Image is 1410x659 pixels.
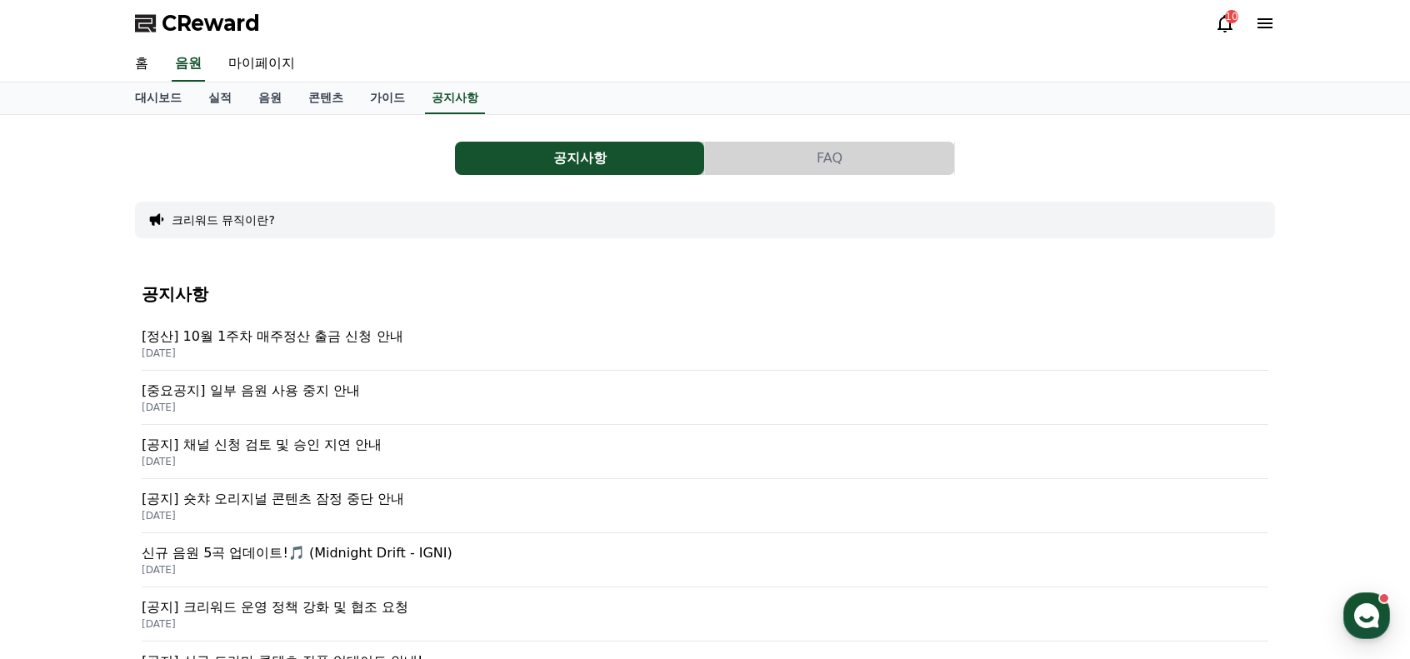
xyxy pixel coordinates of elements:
a: [공지] 채널 신청 검토 및 승인 지연 안내 [DATE] [142,425,1268,479]
p: [공지] 숏챠 오리지널 콘텐츠 잠정 중단 안내 [142,489,1268,509]
div: 10 [1225,10,1238,23]
a: 홈 [122,47,162,82]
p: [DATE] [142,455,1268,468]
a: 실적 [195,82,245,114]
a: 공지사항 [425,82,485,114]
a: 마이페이지 [215,47,308,82]
a: [공지] 크리워드 운영 정책 강화 및 협조 요청 [DATE] [142,587,1268,642]
button: FAQ [705,142,954,175]
a: [중요공지] 일부 음원 사용 중지 안내 [DATE] [142,371,1268,425]
a: 10 [1215,13,1235,33]
p: [DATE] [142,401,1268,414]
a: 음원 [245,82,295,114]
a: 가이드 [357,82,418,114]
p: [정산] 10월 1주차 매주정산 출금 신청 안내 [142,327,1268,347]
p: [DATE] [142,509,1268,522]
h4: 공지사항 [142,285,1268,303]
button: 공지사항 [455,142,704,175]
a: [정산] 10월 1주차 매주정산 출금 신청 안내 [DATE] [142,317,1268,371]
a: 음원 [172,47,205,82]
a: 콘텐츠 [295,82,357,114]
button: 크리워드 뮤직이란? [172,212,275,228]
span: 대화 [152,547,172,560]
span: 홈 [52,546,62,559]
p: [공지] 크리워드 운영 정책 강화 및 협조 요청 [142,597,1268,617]
a: [공지] 숏챠 오리지널 콘텐츠 잠정 중단 안내 [DATE] [142,479,1268,533]
a: 대화 [110,521,215,562]
p: [중요공지] 일부 음원 사용 중지 안내 [142,381,1268,401]
span: CReward [162,10,260,37]
a: 설정 [215,521,320,562]
p: [DATE] [142,563,1268,577]
a: FAQ [705,142,955,175]
p: [DATE] [142,617,1268,631]
span: 설정 [257,546,277,559]
a: 공지사항 [455,142,705,175]
p: 신규 음원 5곡 업데이트!🎵 (Midnight Drift - IGNI) [142,543,1268,563]
p: [DATE] [142,347,1268,360]
a: 대시보드 [122,82,195,114]
p: [공지] 채널 신청 검토 및 승인 지연 안내 [142,435,1268,455]
a: 신규 음원 5곡 업데이트!🎵 (Midnight Drift - IGNI) [DATE] [142,533,1268,587]
a: CReward [135,10,260,37]
a: 홈 [5,521,110,562]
